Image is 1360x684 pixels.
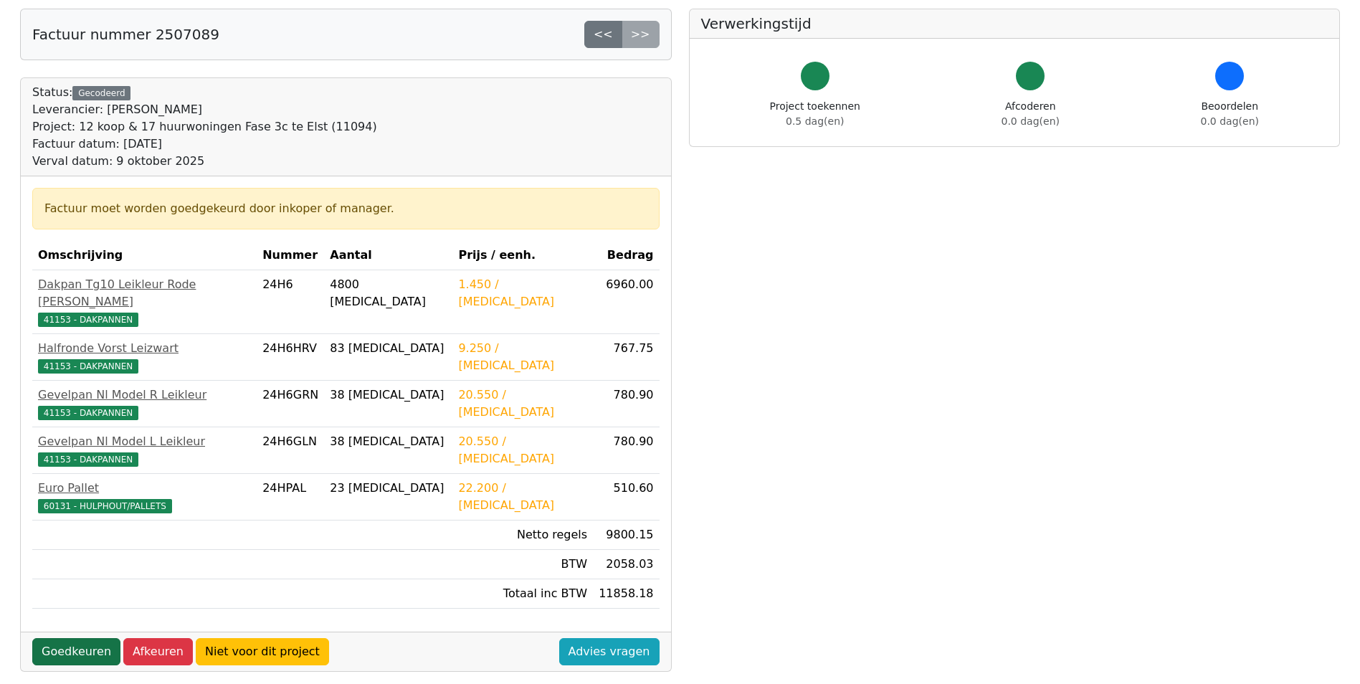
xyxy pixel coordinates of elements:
th: Prijs / eenh. [452,241,593,270]
div: Project toekennen [770,99,860,129]
div: Euro Pallet [38,480,251,497]
div: Status: [32,84,377,170]
span: 0.5 dag(en) [786,115,844,127]
span: 0.0 dag(en) [1201,115,1259,127]
td: Netto regels [452,521,593,550]
div: 83 [MEDICAL_DATA] [330,340,447,357]
div: Verval datum: 9 oktober 2025 [32,153,377,170]
span: 41153 - DAKPANNEN [38,406,138,420]
td: 780.90 [593,427,659,474]
td: 24H6GLN [257,427,324,474]
span: 41153 - DAKPANNEN [38,359,138,374]
div: Factuur datum: [DATE] [32,136,377,153]
a: Dakpan Tg10 Leikleur Rode [PERSON_NAME]41153 - DAKPANNEN [38,276,251,328]
div: 23 [MEDICAL_DATA] [330,480,447,497]
td: 6960.00 [593,270,659,334]
a: Goedkeuren [32,638,120,665]
div: 4800 [MEDICAL_DATA] [330,276,447,310]
div: Leverancier: [PERSON_NAME] [32,101,377,118]
a: Gevelpan Nl Model R Leikleur41153 - DAKPANNEN [38,386,251,421]
th: Aantal [324,241,452,270]
td: Totaal inc BTW [452,579,593,609]
div: Beoordelen [1201,99,1259,129]
div: 38 [MEDICAL_DATA] [330,386,447,404]
td: 2058.03 [593,550,659,579]
span: 60131 - HULPHOUT/PALLETS [38,499,172,513]
td: 11858.18 [593,579,659,609]
a: << [584,21,622,48]
td: 9800.15 [593,521,659,550]
a: Euro Pallet60131 - HULPHOUT/PALLETS [38,480,251,514]
div: Gevelpan Nl Model L Leikleur [38,433,251,450]
td: 780.90 [593,381,659,427]
a: Afkeuren [123,638,193,665]
div: 20.550 / [MEDICAL_DATA] [458,433,587,467]
th: Bedrag [593,241,659,270]
div: 9.250 / [MEDICAL_DATA] [458,340,587,374]
th: Nummer [257,241,324,270]
h5: Factuur nummer 2507089 [32,26,219,43]
a: Gevelpan Nl Model L Leikleur41153 - DAKPANNEN [38,433,251,467]
div: 1.450 / [MEDICAL_DATA] [458,276,587,310]
a: Halfronde Vorst Leizwart41153 - DAKPANNEN [38,340,251,374]
div: Halfronde Vorst Leizwart [38,340,251,357]
td: 24H6 [257,270,324,334]
td: 24HPAL [257,474,324,521]
div: Factuur moet worden goedgekeurd door inkoper of manager. [44,200,647,217]
td: BTW [452,550,593,579]
h5: Verwerkingstijd [701,15,1328,32]
a: Niet voor dit project [196,638,329,665]
div: Dakpan Tg10 Leikleur Rode [PERSON_NAME] [38,276,251,310]
span: 41153 - DAKPANNEN [38,313,138,327]
div: 38 [MEDICAL_DATA] [330,433,447,450]
th: Omschrijving [32,241,257,270]
div: Gecodeerd [72,86,130,100]
div: Afcoderen [1002,99,1060,129]
span: 41153 - DAKPANNEN [38,452,138,467]
td: 24H6HRV [257,334,324,381]
a: Advies vragen [559,638,660,665]
td: 767.75 [593,334,659,381]
div: 20.550 / [MEDICAL_DATA] [458,386,587,421]
div: 22.200 / [MEDICAL_DATA] [458,480,587,514]
span: 0.0 dag(en) [1002,115,1060,127]
td: 510.60 [593,474,659,521]
div: Gevelpan Nl Model R Leikleur [38,386,251,404]
td: 24H6GRN [257,381,324,427]
div: Project: 12 koop & 17 huurwoningen Fase 3c te Elst (11094) [32,118,377,136]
